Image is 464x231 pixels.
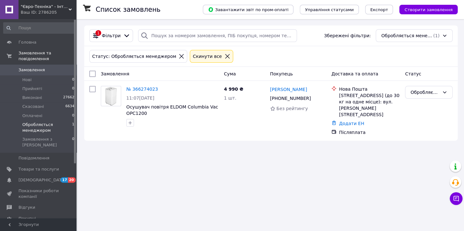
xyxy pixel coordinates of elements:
span: 0 [72,86,74,92]
span: 0 [72,113,74,119]
span: Завантажити звіт по пром-оплаті [208,7,288,12]
span: [DEMOGRAPHIC_DATA] [18,177,66,183]
span: Управління статусами [305,7,354,12]
span: Покупець [270,71,293,76]
h1: Список замовлень [96,6,160,13]
button: Чат з покупцем [450,192,462,205]
input: Пошук [3,22,75,34]
div: [STREET_ADDRESS] (до 30 кг на одне місце): вул. [PERSON_NAME][STREET_ADDRESS] [339,92,400,118]
span: 0 [72,136,74,148]
span: Без рейтингу [276,106,308,111]
span: Фільтри [102,32,121,39]
a: Фото товару [101,86,121,106]
span: 1 [72,122,74,133]
span: Прийняті [22,86,42,92]
span: Повідомлення [18,155,49,161]
span: Створити замовлення [404,7,453,12]
button: Створити замовлення [399,5,458,14]
span: 27662 [63,95,74,101]
div: Ваш ID: 2786205 [21,10,77,15]
a: Створити замовлення [393,7,458,12]
span: Статус [405,71,421,76]
span: "Євро-Техніка" - Інтернет-магазин [21,4,69,10]
span: Головна [18,39,36,45]
span: Нові [22,77,32,83]
span: Відгуки [18,205,35,210]
span: (1) [433,33,439,38]
span: Замовлення [18,67,45,73]
span: Скасовані [22,104,44,109]
span: 6634 [65,104,74,109]
span: Показники роботи компанії [18,188,59,199]
span: [PHONE_NUMBER] [270,96,311,101]
span: Замовлення [101,71,129,76]
span: 17 [61,177,68,183]
span: Покупці [18,216,36,221]
button: Завантажити звіт по пром-оплаті [203,5,293,14]
div: Нова Пошта [339,86,400,92]
span: Обробляється менеджером [381,32,432,39]
span: Доставка та оплата [331,71,378,76]
div: Статус: Обробляється менеджером [91,53,177,60]
span: 20 [68,177,75,183]
span: 1 шт. [224,95,236,101]
span: Виконані [22,95,42,101]
span: Замовлення з [PERSON_NAME] [22,136,72,148]
span: 4 990 ₴ [224,87,243,92]
span: Обробляється менеджером [22,122,72,133]
span: Замовлення та повідомлення [18,50,77,62]
span: Cума [224,71,236,76]
a: Осушувач повітря ELDOM Columbia Vac OPC1200 [126,104,218,116]
img: Фото товару [104,86,118,106]
button: Управління статусами [300,5,359,14]
input: Пошук за номером замовлення, ПІБ покупця, номером телефону, Email, номером накладної [138,29,297,42]
button: Експорт [365,5,393,14]
span: Збережені фільтри: [324,32,371,39]
span: Експорт [370,7,388,12]
div: Післяплата [339,129,400,136]
a: № 366274023 [126,87,158,92]
span: Товари та послуги [18,166,59,172]
span: 0 [72,77,74,83]
a: [PERSON_NAME] [270,86,307,93]
a: Додати ЕН [339,121,364,126]
div: Обробляється менеджером [410,89,439,96]
span: Оплачені [22,113,42,119]
div: Cкинути все [191,53,223,60]
span: 11:07[DATE] [126,95,154,101]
